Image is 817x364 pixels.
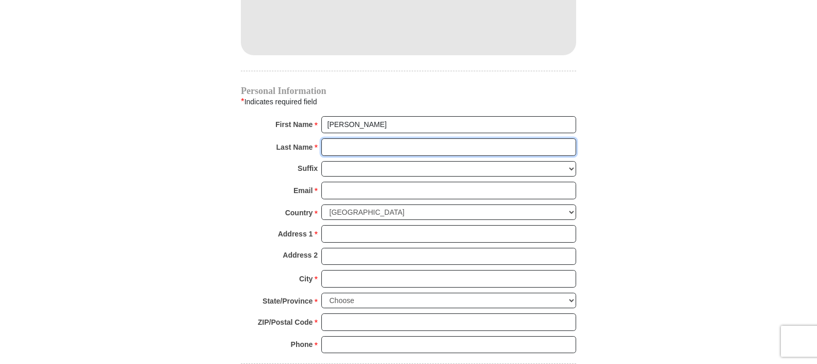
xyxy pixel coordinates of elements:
strong: Email [293,183,313,198]
strong: Suffix [298,161,318,176]
strong: Address 1 [278,227,313,241]
strong: City [299,272,313,286]
strong: First Name [275,117,313,132]
strong: Phone [291,337,313,352]
strong: State/Province [263,294,313,308]
h4: Personal Information [241,87,576,95]
strong: Last Name [276,140,313,154]
strong: Country [285,205,313,220]
div: Indicates required field [241,95,576,108]
strong: ZIP/Postal Code [258,315,313,329]
strong: Address 2 [283,248,318,262]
